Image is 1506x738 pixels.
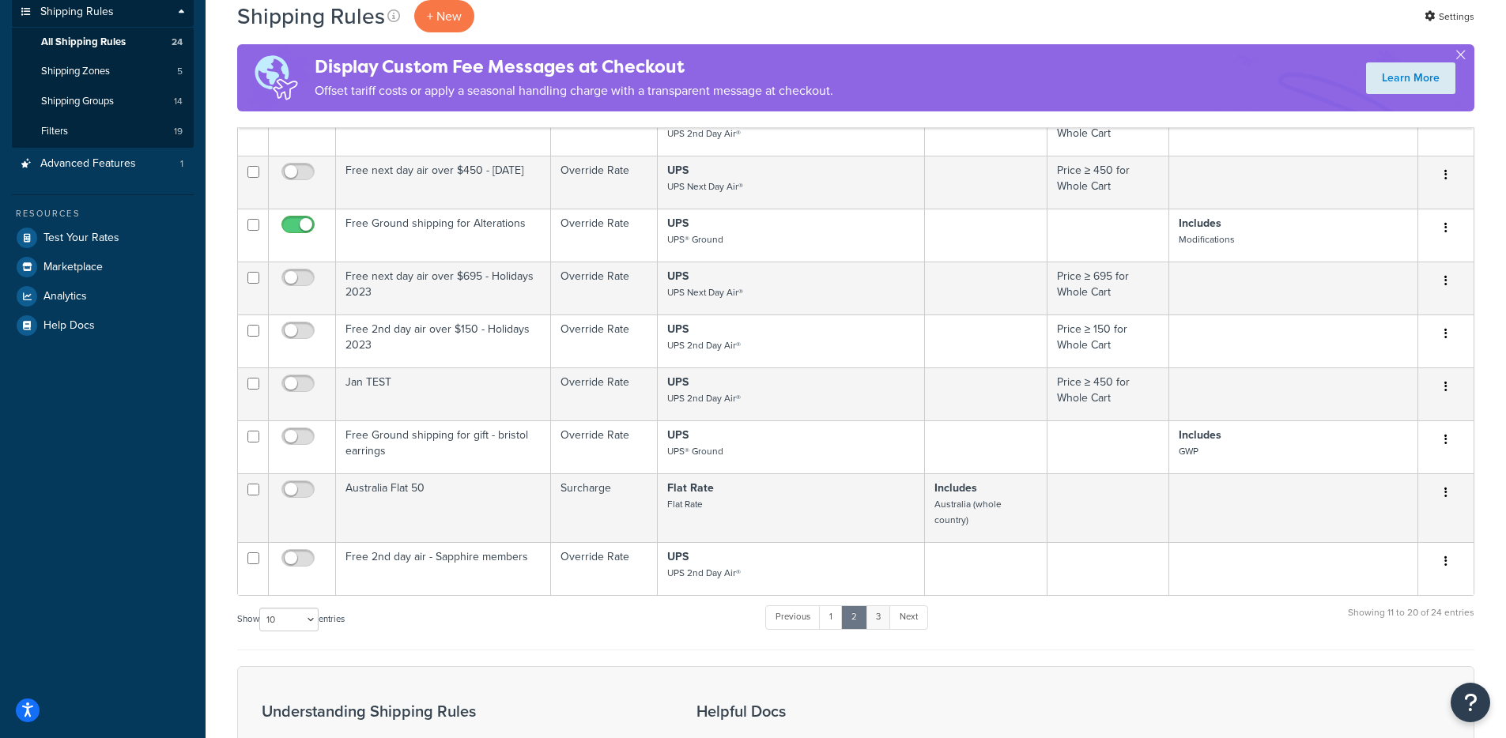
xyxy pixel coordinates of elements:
a: 1 [819,605,843,629]
td: Override Rate [551,367,658,420]
td: Free 2nd day air - Sapphire members [336,542,551,595]
a: Shipping Zones 5 [12,57,194,86]
strong: UPS [667,268,689,284]
span: 1 [180,157,183,171]
td: Price ≥ 450 for Whole Cart [1047,367,1169,420]
small: Australia (whole country) [934,497,1002,527]
strong: Flat Rate [667,480,714,496]
small: UPS 2nd Day Air® [667,126,741,141]
span: Advanced Features [40,157,136,171]
small: UPS 2nd Day Air® [667,566,741,580]
td: Override Rate [551,314,658,367]
li: Shipping Zones [12,57,194,86]
li: Advanced Features [12,149,194,179]
span: All Shipping Rules [41,36,126,49]
a: All Shipping Rules 24 [12,28,194,57]
td: Jan TEST [336,367,551,420]
select: Showentries [259,608,319,631]
small: UPS® Ground [667,444,723,458]
a: Previous [765,605,821,629]
strong: UPS [667,215,689,232]
td: Override Rate [551,103,658,156]
a: Marketplace [12,253,194,281]
td: Override Rate [551,542,658,595]
small: Flat Rate [667,497,703,511]
strong: Includes [934,480,977,496]
span: Marketplace [43,261,103,274]
small: UPS® Ground [667,232,723,247]
h3: Understanding Shipping Rules [262,702,657,720]
span: Analytics [43,290,87,303]
span: Shipping Zones [41,65,110,78]
strong: UPS [667,162,689,179]
a: 2 [841,605,867,629]
span: Filters [41,125,68,138]
a: Shipping Groups 14 [12,87,194,116]
td: Override Rate [551,420,658,473]
span: 19 [174,125,183,138]
a: Learn More [1366,62,1455,94]
small: UPS Next Day Air® [667,179,743,194]
td: Price ≥ 450 for Whole Cart [1047,156,1169,209]
p: Offset tariff costs or apply a seasonal handling charge with a transparent message at checkout. [315,80,833,102]
td: Free Ground shipping for gift - bristol earrings [336,420,551,473]
h4: Display Custom Fee Messages at Checkout [315,54,833,80]
span: 14 [174,95,183,108]
label: Show entries [237,608,345,631]
td: Override Rate [551,209,658,262]
small: Modifications [1179,232,1235,247]
button: Open Resource Center [1451,683,1490,722]
a: Settings [1425,6,1474,28]
td: Price ≥ 150 for Whole Cart [1047,314,1169,367]
td: Free 2nd day air over $150 - Holidays 2023 [336,314,551,367]
li: Filters [12,117,194,146]
a: Next [889,605,928,629]
strong: Includes [1179,427,1221,443]
strong: UPS [667,548,689,565]
span: 5 [177,65,183,78]
a: Analytics [12,282,194,311]
td: Price ≥ 150 for Whole Cart [1047,103,1169,156]
a: Advanced Features 1 [12,149,194,179]
strong: UPS [667,427,689,443]
img: duties-banner-06bc72dcb5fe05cb3f9472aba00be2ae8eb53ab6f0d8bb03d382ba314ac3c341.png [237,44,315,111]
td: Free 2nd day air over 150 - [DATE] [336,103,551,156]
small: UPS 2nd Day Air® [667,391,741,405]
strong: UPS [667,374,689,390]
td: Australia Flat 50 [336,473,551,542]
td: Free Ground shipping for Alterations [336,209,551,262]
a: Filters 19 [12,117,194,146]
small: GWP [1179,444,1198,458]
td: Free next day air over $695 - Holidays 2023 [336,262,551,314]
td: Surcharge [551,473,658,542]
strong: UPS [667,321,689,337]
li: Shipping Groups [12,87,194,116]
span: Shipping Groups [41,95,114,108]
strong: Includes [1179,215,1221,232]
td: Price ≥ 695 for Whole Cart [1047,262,1169,314]
li: All Shipping Rules [12,28,194,57]
small: UPS Next Day Air® [667,285,743,299]
h1: Shipping Rules [237,1,385,32]
td: Free next day air over $450 - [DATE] [336,156,551,209]
td: Override Rate [551,262,658,314]
span: Help Docs [43,319,95,333]
small: UPS 2nd Day Air® [667,338,741,352]
td: Override Rate [551,156,658,209]
div: Resources [12,207,194,220]
span: Test Your Rates [43,232,119,245]
h3: Helpful Docs [696,702,956,720]
a: 3 [866,605,891,629]
a: Help Docs [12,311,194,340]
span: Shipping Rules [40,6,114,19]
a: Test Your Rates [12,224,194,252]
span: 24 [172,36,183,49]
div: Showing 11 to 20 of 24 entries [1348,604,1474,638]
